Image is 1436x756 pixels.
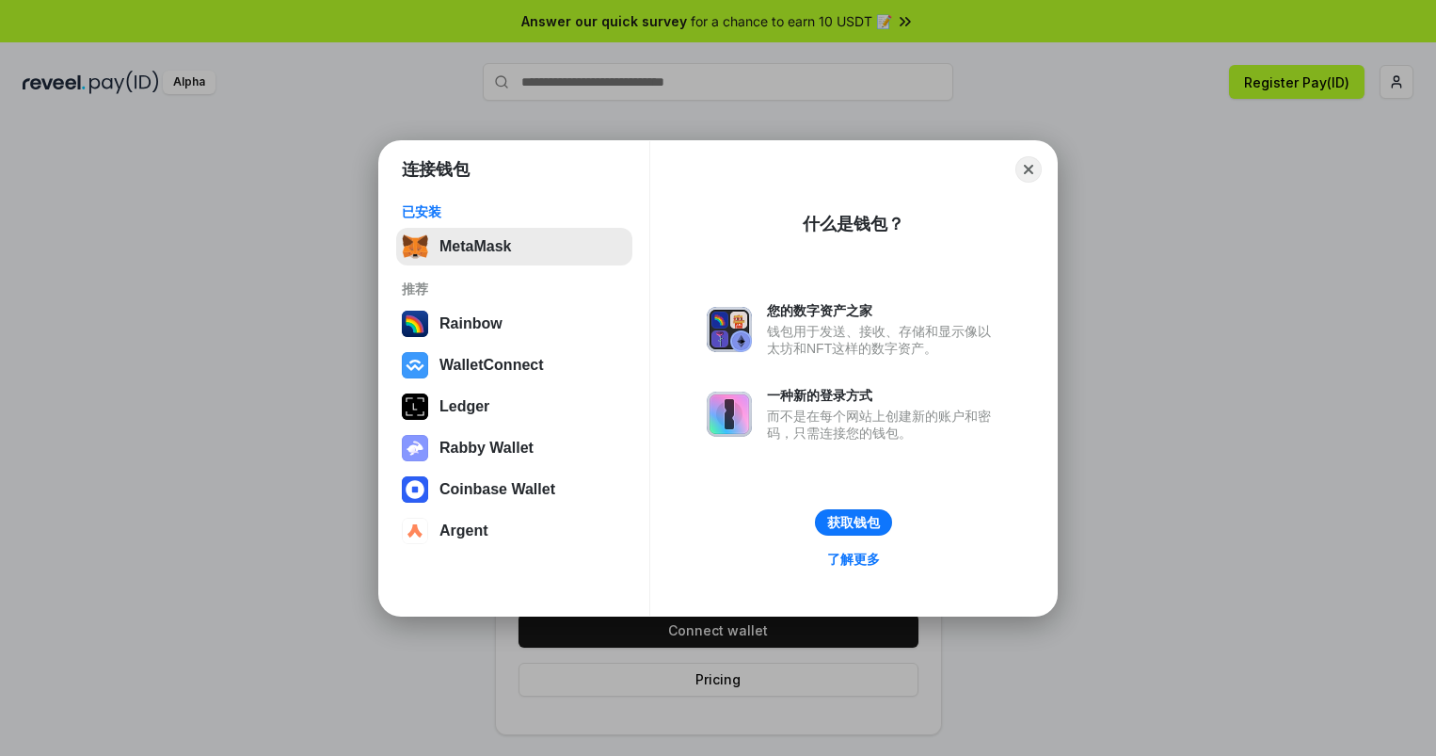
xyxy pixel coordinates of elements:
img: svg+xml,%3Csvg%20xmlns%3D%22http%3A%2F%2Fwww.w3.org%2F2000%2Fsvg%22%20fill%3D%22none%22%20viewBox... [707,392,752,437]
button: Argent [396,512,632,550]
button: MetaMask [396,228,632,265]
div: 什么是钱包？ [803,213,904,235]
a: 了解更多 [816,547,891,571]
button: Ledger [396,388,632,426]
button: Close [1015,156,1042,183]
button: Coinbase Wallet [396,471,632,508]
img: svg+xml,%3Csvg%20width%3D%2228%22%20height%3D%2228%22%20viewBox%3D%220%200%2028%2028%22%20fill%3D... [402,352,428,378]
div: 而不是在每个网站上创建新的账户和密码，只需连接您的钱包。 [767,408,1000,442]
button: Rainbow [396,305,632,343]
button: 获取钱包 [815,509,892,536]
div: WalletConnect [439,357,544,374]
img: svg+xml,%3Csvg%20width%3D%2228%22%20height%3D%2228%22%20viewBox%3D%220%200%2028%2028%22%20fill%3D... [402,476,428,503]
img: svg+xml,%3Csvg%20xmlns%3D%22http%3A%2F%2Fwww.w3.org%2F2000%2Fsvg%22%20width%3D%2228%22%20height%3... [402,394,428,420]
button: WalletConnect [396,346,632,384]
img: svg+xml,%3Csvg%20xmlns%3D%22http%3A%2F%2Fwww.w3.org%2F2000%2Fsvg%22%20fill%3D%22none%22%20viewBox... [707,307,752,352]
img: svg+xml,%3Csvg%20fill%3D%22none%22%20height%3D%2233%22%20viewBox%3D%220%200%2035%2033%22%20width%... [402,233,428,260]
div: 钱包用于发送、接收、存储和显示像以太坊和NFT这样的数字资产。 [767,323,1000,357]
div: 推荐 [402,281,627,298]
button: Rabby Wallet [396,429,632,467]
div: MetaMask [439,238,511,255]
div: Argent [439,523,488,539]
div: Rabby Wallet [439,440,534,457]
div: Coinbase Wallet [439,481,555,498]
img: svg+xml,%3Csvg%20width%3D%22120%22%20height%3D%22120%22%20viewBox%3D%220%200%20120%20120%22%20fil... [402,311,428,337]
div: 了解更多 [827,551,880,568]
div: 获取钱包 [827,514,880,531]
div: Ledger [439,398,489,415]
div: Rainbow [439,315,503,332]
div: 您的数字资产之家 [767,302,1000,319]
div: 一种新的登录方式 [767,387,1000,404]
div: 已安装 [402,203,627,220]
h1: 连接钱包 [402,158,470,181]
img: svg+xml,%3Csvg%20width%3D%2228%22%20height%3D%2228%22%20viewBox%3D%220%200%2028%2028%22%20fill%3D... [402,518,428,544]
img: svg+xml,%3Csvg%20xmlns%3D%22http%3A%2F%2Fwww.w3.org%2F2000%2Fsvg%22%20fill%3D%22none%22%20viewBox... [402,435,428,461]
